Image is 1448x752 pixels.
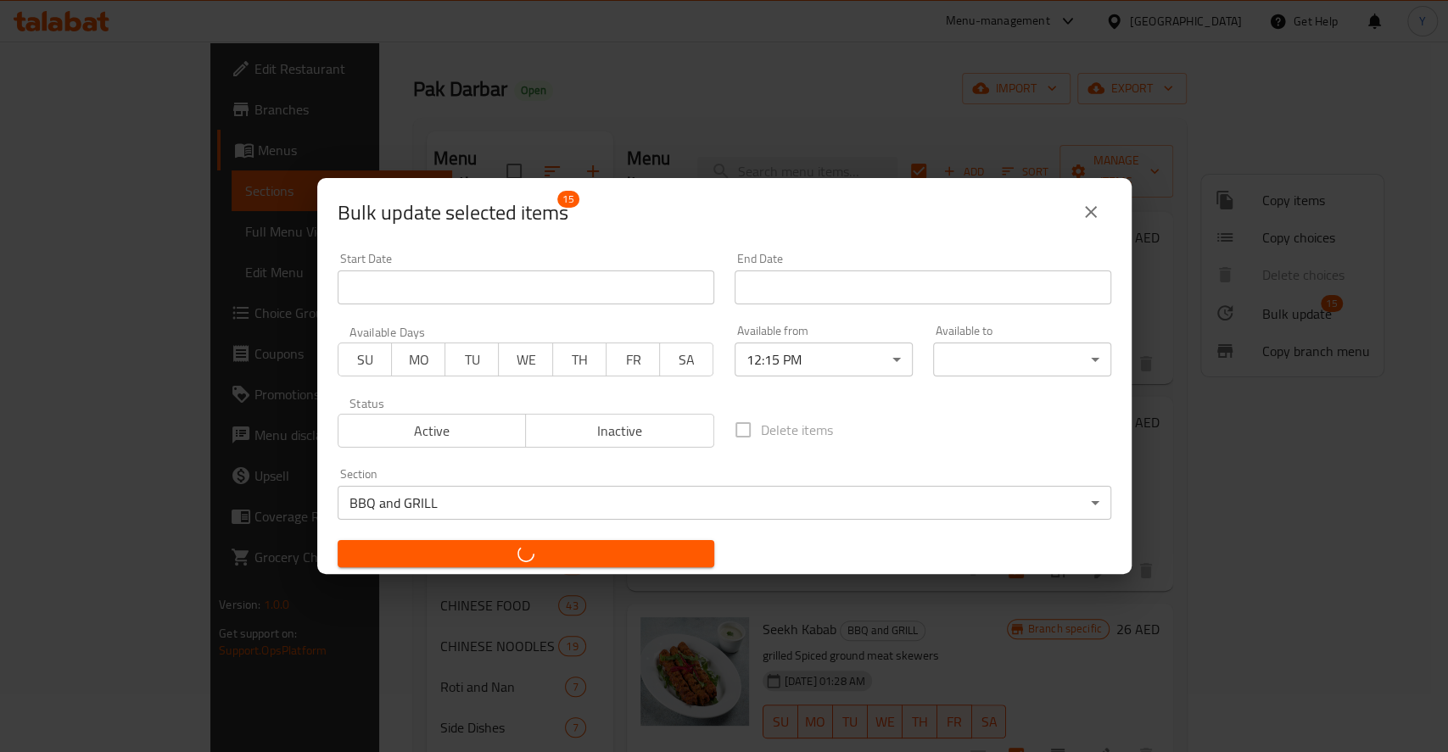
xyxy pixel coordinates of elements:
[606,343,660,376] button: FR
[557,191,579,208] span: 15
[498,343,552,376] button: WE
[391,343,445,376] button: MO
[338,414,527,448] button: Active
[761,420,833,440] span: Delete items
[345,348,385,372] span: SU
[560,348,600,372] span: TH
[338,199,568,226] span: Selected items count
[552,343,607,376] button: TH
[338,486,1111,520] div: BBQ and GRILL
[452,348,492,372] span: TU
[613,348,653,372] span: FR
[506,348,545,372] span: WE
[525,414,714,448] button: Inactive
[338,343,392,376] button: SU
[667,348,707,372] span: SA
[659,343,713,376] button: SA
[533,419,707,443] span: Inactive
[1071,192,1111,232] button: close
[399,348,439,372] span: MO
[735,343,913,376] div: 12:15 PM
[933,343,1111,376] div: ​
[345,419,520,443] span: Active
[444,343,499,376] button: TU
